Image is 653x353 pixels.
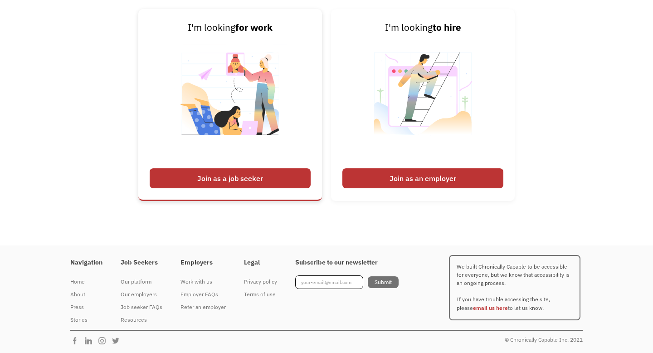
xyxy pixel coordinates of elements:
[70,314,102,325] div: Stories
[180,288,226,301] a: Employer FAQs
[180,289,226,300] div: Employer FAQs
[174,35,287,164] img: Chronically Capable Personalized Job Matching
[70,314,102,326] a: Stories
[295,259,399,267] h4: Subscribe to our newsletter
[70,336,84,345] img: Chronically Capable Facebook Page
[342,168,503,188] div: Join as an employer
[180,302,226,313] div: Refer an employer
[70,276,102,287] div: Home
[368,276,399,288] input: Submit
[121,302,162,313] div: Job seeker FAQs
[449,255,580,320] p: We built Chronically Capable to be accessible for everyone, but we know that accessibility is an ...
[473,304,508,311] a: email us here
[505,334,583,345] div: © Chronically Capable Inc. 2021
[180,259,226,267] h4: Employers
[121,288,162,301] a: Our employers
[295,275,363,289] input: your-email@email.com
[121,275,162,288] a: Our platform
[244,259,277,267] h4: Legal
[70,275,102,288] a: Home
[138,9,322,201] a: I'm lookingfor workJoin as a job seeker
[244,288,277,301] a: Terms of use
[433,21,461,34] strong: to hire
[97,336,111,345] img: Chronically Capable Instagram Page
[244,276,277,287] div: Privacy policy
[342,20,503,35] div: I'm looking
[70,259,102,267] h4: Navigation
[244,289,277,300] div: Terms of use
[244,275,277,288] a: Privacy policy
[121,301,162,314] a: Job seeker FAQs
[70,289,102,300] div: About
[121,289,162,300] div: Our employers
[150,168,311,188] div: Join as a job seeker
[331,9,515,201] a: I'm lookingto hireJoin as an employer
[180,301,226,314] a: Refer an employer
[180,276,226,287] div: Work with us
[84,336,97,345] img: Chronically Capable Linkedin Page
[121,276,162,287] div: Our platform
[121,259,162,267] h4: Job Seekers
[70,301,102,314] a: Press
[121,314,162,326] a: Resources
[70,302,102,313] div: Press
[111,336,125,345] img: Chronically Capable Twitter Page
[295,275,399,289] form: Footer Newsletter
[121,314,162,325] div: Resources
[70,288,102,301] a: About
[150,20,311,35] div: I'm looking
[180,275,226,288] a: Work with us
[235,21,273,34] strong: for work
